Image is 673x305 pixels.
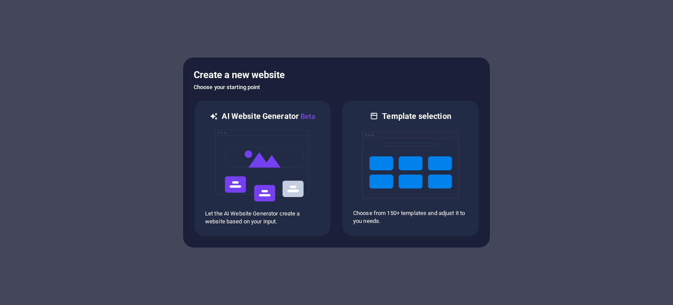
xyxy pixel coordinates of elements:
[353,209,468,225] p: Choose from 150+ templates and adjust it to you needs.
[382,111,451,122] h6: Template selection
[205,210,320,226] p: Let the AI Website Generator create a website based on your input.
[214,122,311,210] img: ai
[194,100,331,237] div: AI Website GeneratorBetaaiLet the AI Website Generator create a website based on your input.
[194,68,479,82] h5: Create a new website
[299,112,315,121] span: Beta
[194,82,479,93] h6: Choose your starting point
[222,111,315,122] h6: AI Website Generator
[342,100,479,237] div: Template selectionChoose from 150+ templates and adjust it to you needs.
